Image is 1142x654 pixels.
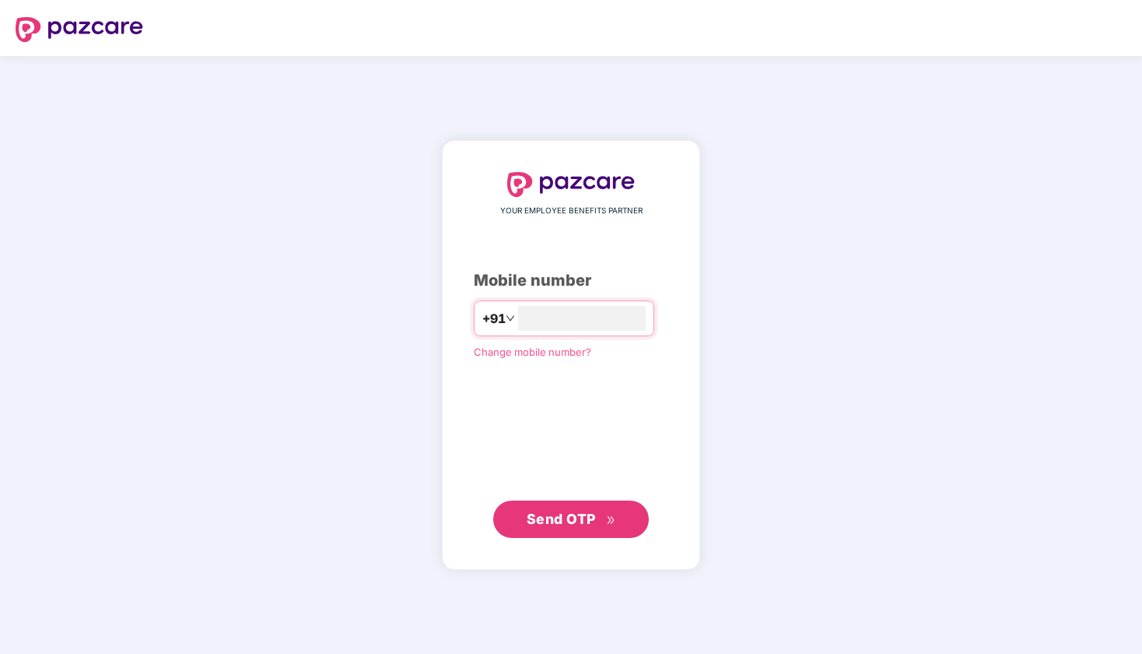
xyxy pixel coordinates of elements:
[507,172,635,197] img: logo
[482,309,506,329] span: +91
[500,205,643,217] span: YOUR EMPLOYEE BENEFITS PARTNER
[506,314,515,323] span: down
[527,511,596,527] span: Send OTP
[493,501,649,538] button: Send OTPdouble-right
[474,269,668,293] div: Mobile number
[16,17,143,42] img: logo
[474,346,591,358] a: Change mobile number?
[606,515,616,526] span: double-right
